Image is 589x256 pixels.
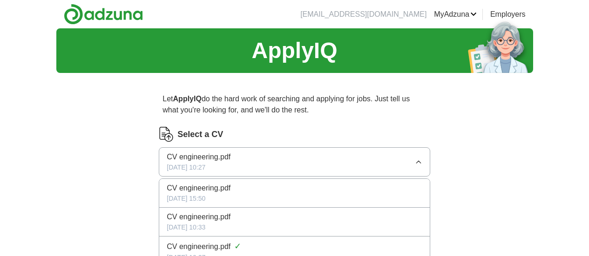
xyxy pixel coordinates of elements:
p: Let do the hard work of searching and applying for jobs. Just tell us what you're looking for, an... [159,90,430,119]
h1: ApplyIQ [251,34,337,67]
span: CV engineering.pdf [167,183,230,194]
span: CV engineering.pdf [167,211,230,223]
img: CV Icon [159,127,174,142]
div: [DATE] 10:33 [167,223,422,232]
a: MyAdzuna [434,9,477,20]
div: [DATE] 15:50 [167,194,422,203]
label: Select a CV [177,128,223,141]
span: CV engineering.pdf [167,151,230,163]
a: Employers [490,9,526,20]
button: CV engineering.pdf[DATE] 10:27 [159,147,430,177]
img: Adzuna logo [64,4,143,25]
li: [EMAIL_ADDRESS][DOMAIN_NAME] [300,9,427,20]
span: ✓ [234,240,241,253]
span: [DATE] 10:27 [167,163,205,172]
span: CV engineering.pdf [167,241,230,252]
strong: ApplyIQ [173,95,202,103]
